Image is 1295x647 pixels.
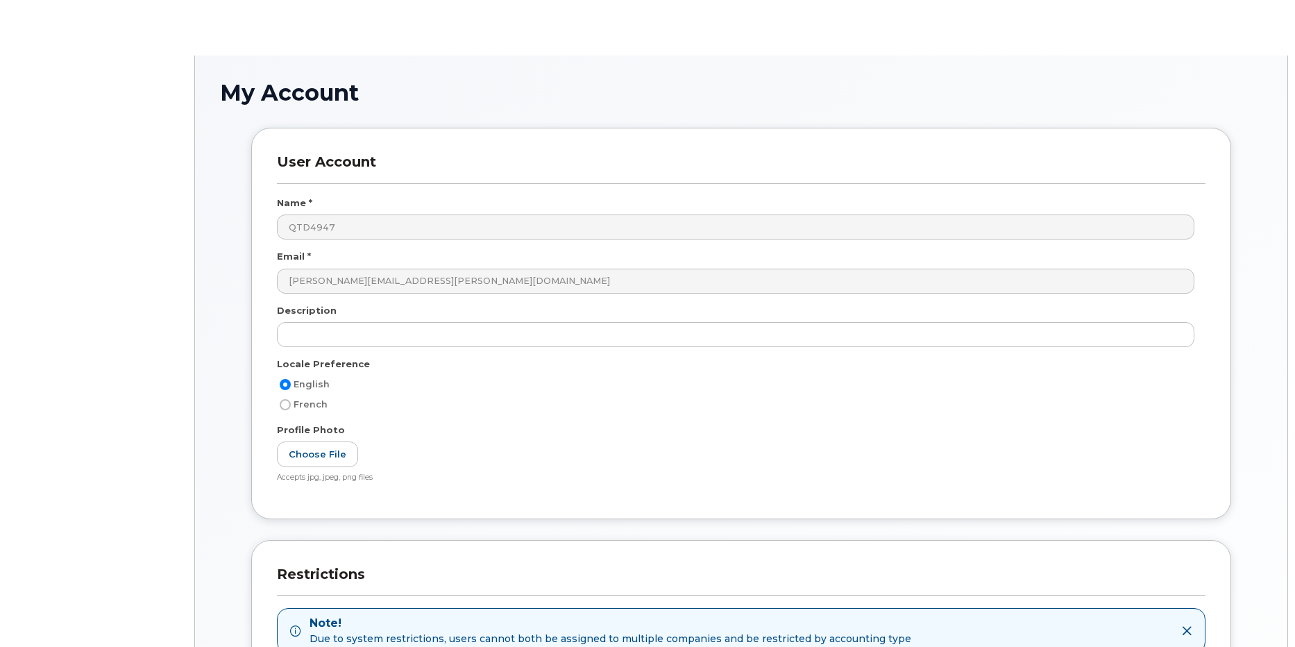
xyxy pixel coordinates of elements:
[277,196,312,210] label: Name *
[294,399,328,410] span: French
[280,379,291,390] input: English
[294,379,330,389] span: English
[277,423,345,437] label: Profile Photo
[277,304,337,317] label: Description
[277,442,358,467] label: Choose File
[280,399,291,410] input: French
[277,566,1205,596] h3: Restrictions
[277,358,370,371] label: Locale Preference
[277,153,1205,183] h3: User Account
[277,250,311,263] label: Email *
[277,473,1194,483] div: Accepts jpg, jpeg, png files
[220,81,1262,105] h1: My Account
[310,632,911,646] span: Due to system restrictions, users cannot both be assigned to multiple companies and be restricted...
[310,616,911,632] strong: Note!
